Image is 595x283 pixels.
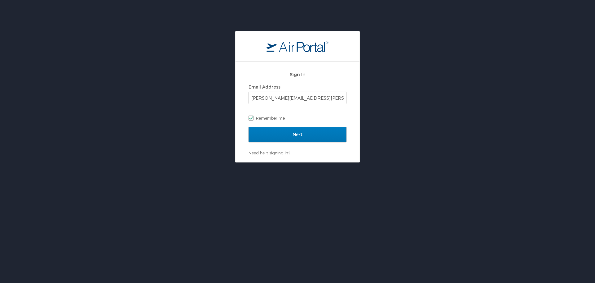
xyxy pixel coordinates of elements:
label: Remember me [249,113,346,123]
label: Email Address [249,84,280,89]
a: Need help signing in? [249,150,290,155]
img: logo [267,41,328,52]
h2: Sign In [249,71,346,78]
input: Next [249,127,346,142]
